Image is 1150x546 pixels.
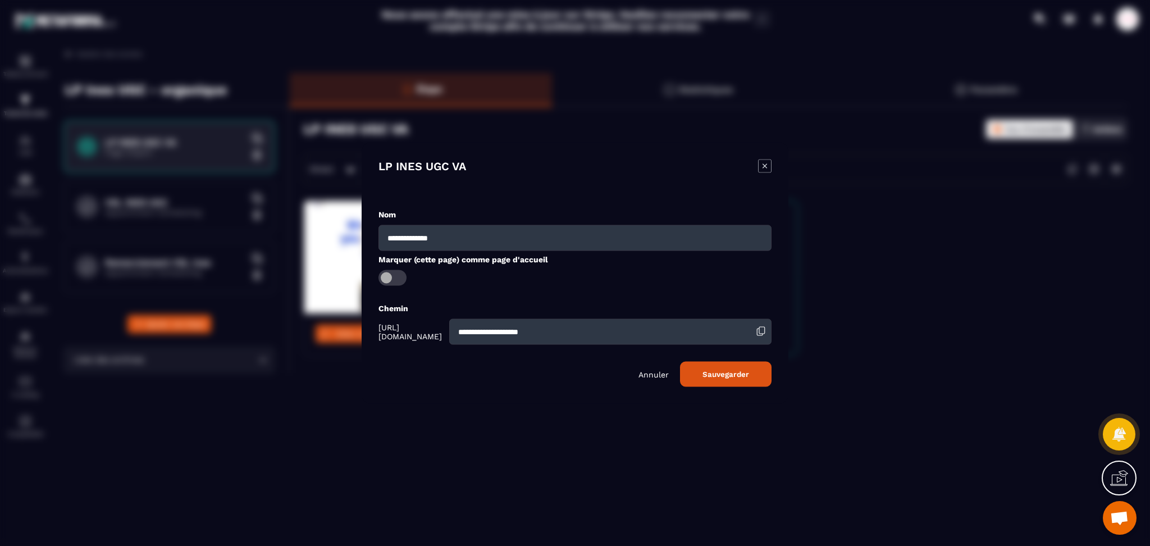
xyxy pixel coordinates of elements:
button: Sauvegarder [680,362,772,387]
label: Chemin [378,304,408,313]
label: Nom [378,210,396,219]
a: Ouvrir le chat [1103,501,1137,535]
h4: LP INES UGC VA [378,160,466,175]
label: Marquer (cette page) comme page d'accueil [378,255,548,264]
p: Annuler [638,370,669,379]
span: [URL][DOMAIN_NAME] [378,323,446,341]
